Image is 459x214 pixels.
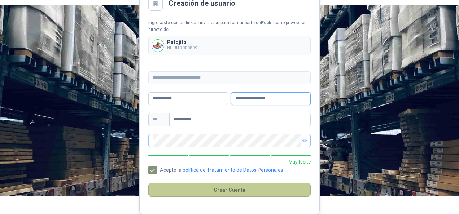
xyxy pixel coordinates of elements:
p: Muy fuerte [148,159,311,166]
b: Peakr [261,20,273,25]
p: Patojito [167,40,197,45]
img: Company Logo [152,40,164,52]
button: Crear Cuenta [148,183,311,197]
span: eye [302,138,307,143]
span: Acepto la [157,168,286,173]
b: 817000809 [175,45,197,50]
div: Ingresaste con un link de invitación para formar parte de como proveedor directo de: [148,19,311,33]
a: política de Tratamiento de Datos Personales [183,167,283,173]
p: NIT [167,45,197,52]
